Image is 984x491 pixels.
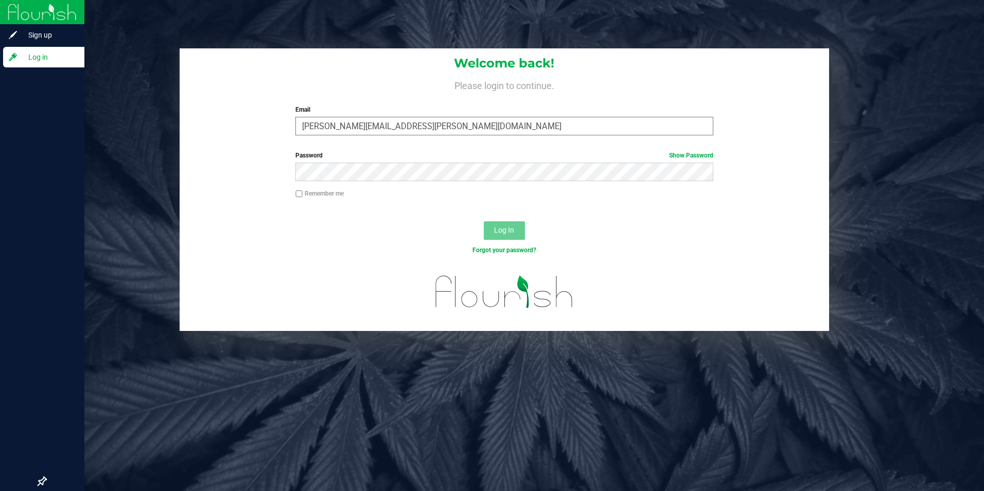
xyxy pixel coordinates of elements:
span: Password [295,152,323,159]
inline-svg: Sign up [8,30,18,40]
span: Log In [494,226,514,234]
label: Email [295,105,713,114]
img: flourish_logo.svg [423,266,586,318]
inline-svg: Log in [8,52,18,62]
input: Remember me [295,190,303,198]
button: Log In [484,221,525,240]
a: Show Password [669,152,713,159]
span: Sign up [18,29,80,41]
h4: Please login to continue. [180,78,830,91]
h1: Welcome back! [180,57,830,70]
a: Forgot your password? [472,247,536,254]
label: Remember me [295,189,344,198]
span: Log in [18,51,80,63]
